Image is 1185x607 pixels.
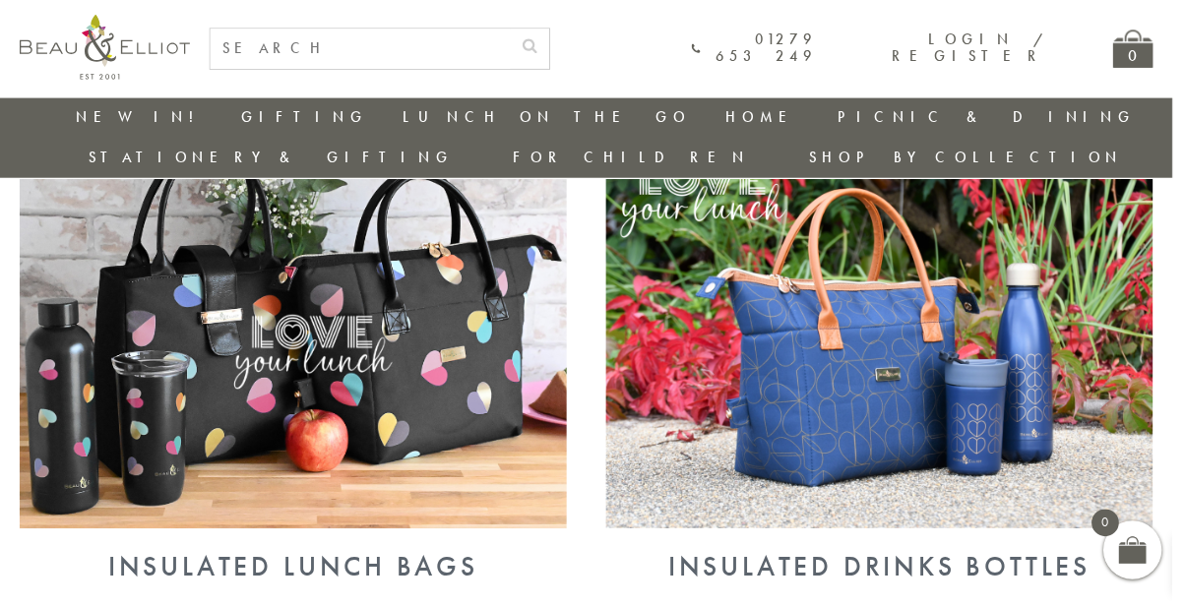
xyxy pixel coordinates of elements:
a: New in! [77,109,209,129]
a: Home [733,109,812,129]
img: Insulated Lunch Bags [20,132,573,534]
input: SEARCH [213,30,516,70]
a: Insulated Drinks Bottles Insulated Drinks Bottles [612,518,1165,590]
a: Shop by collection [818,150,1136,169]
a: Login / Register [902,30,1056,67]
div: Insulated Lunch Bags [20,558,573,589]
img: logo [20,15,192,81]
a: Insulated Lunch Bags Insulated Lunch Bags [20,518,573,590]
span: 0 [1103,515,1131,542]
a: Picnic & Dining [846,109,1148,129]
a: 0 [1125,30,1165,69]
a: Stationery & Gifting [90,150,459,169]
img: Insulated Drinks Bottles [612,132,1165,534]
div: Insulated Drinks Bottles [612,558,1165,589]
a: 01279 653 249 [699,32,825,67]
a: For Children [519,150,758,169]
a: Gifting [243,109,371,129]
a: Lunch On The Go [406,109,698,129]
